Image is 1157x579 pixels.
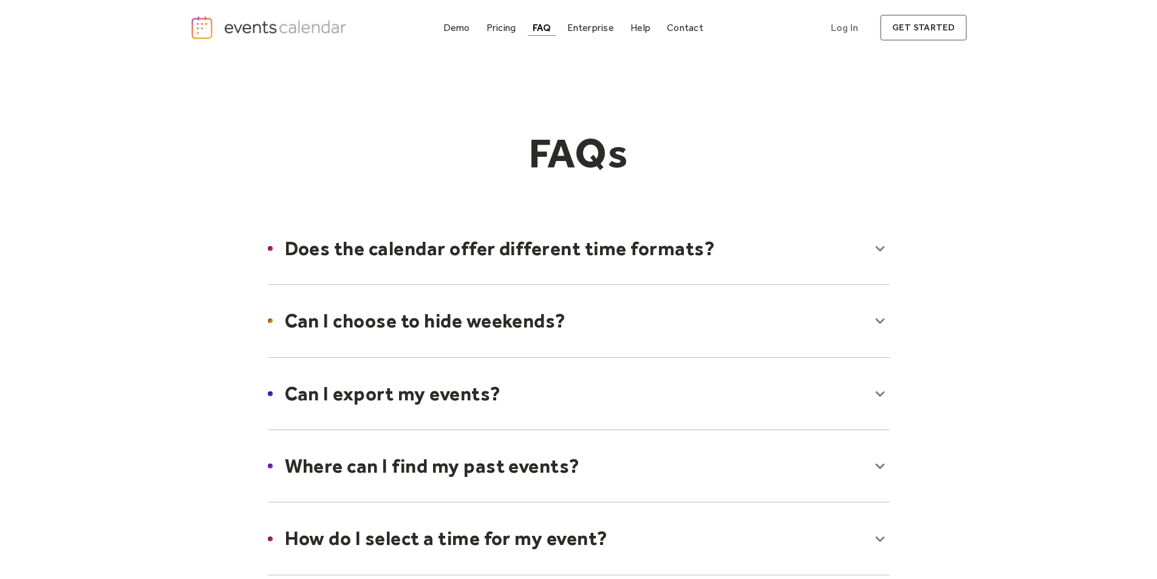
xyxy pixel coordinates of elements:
a: Help [626,19,655,36]
a: get started [880,15,967,41]
div: Enterprise [567,24,613,31]
div: Contact [667,24,703,31]
a: Contact [662,19,708,36]
div: Demo [443,24,470,31]
a: Log In [819,15,870,41]
div: FAQ [533,24,551,31]
a: home [190,15,350,40]
h1: FAQs [346,128,812,178]
a: Demo [439,19,475,36]
a: Enterprise [562,19,618,36]
a: Pricing [482,19,521,36]
div: Pricing [486,24,516,31]
div: Help [630,24,650,31]
a: FAQ [528,19,556,36]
